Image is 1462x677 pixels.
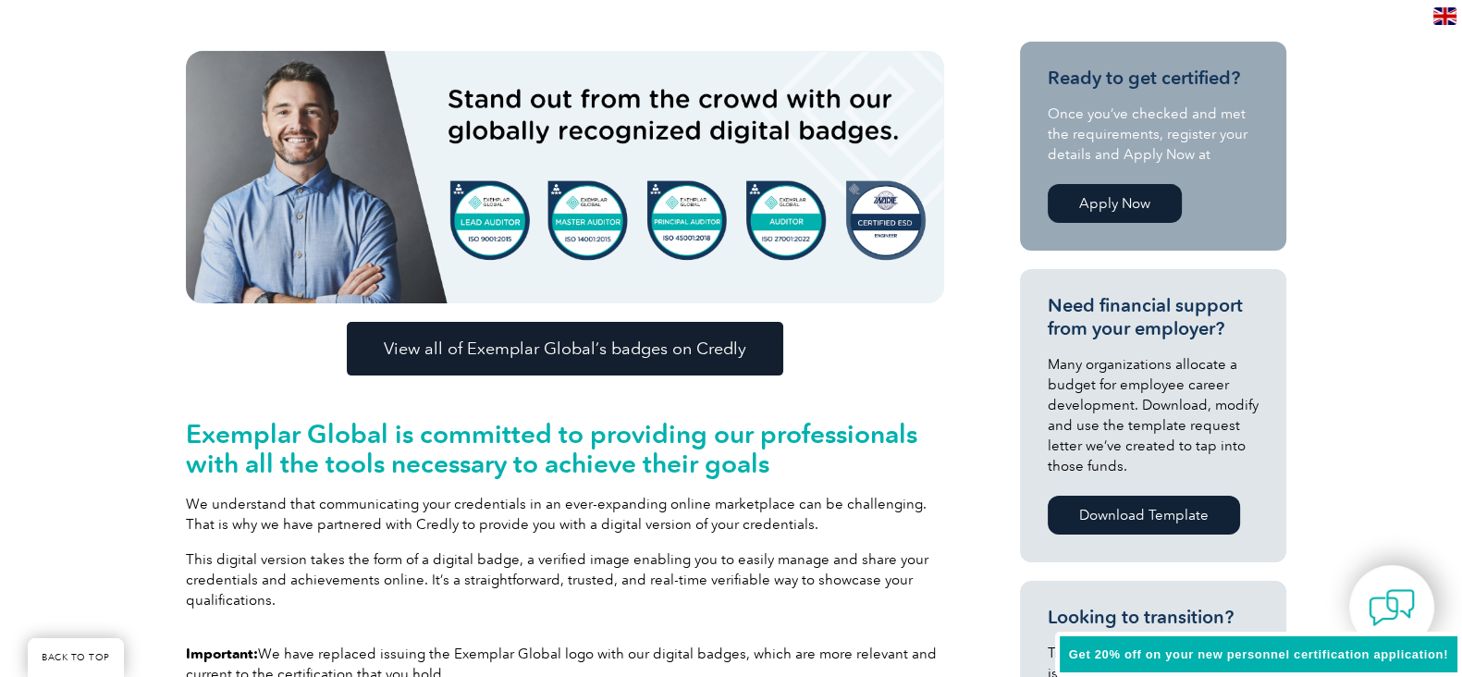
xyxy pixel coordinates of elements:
p: This digital version takes the form of a digital badge, a verified image enabling you to easily m... [186,549,944,610]
span: View all of Exemplar Global’s badges on Credly [384,340,746,357]
h2: Exemplar Global is committed to providing our professionals with all the tools necessary to achie... [186,419,944,478]
h3: Ready to get certified? [1048,67,1259,90]
img: en [1433,7,1456,25]
strong: Important: [186,646,258,662]
a: BACK TO TOP [28,638,124,677]
img: contact-chat.png [1369,585,1415,631]
h3: Looking to transition? [1048,606,1259,629]
a: Download Template [1048,496,1240,535]
span: Get 20% off on your new personnel certification application! [1069,647,1448,661]
img: badges [186,51,944,303]
p: We understand that communicating your credentials in an ever-expanding online marketplace can be ... [186,494,944,535]
p: Once you’ve checked and met the requirements, register your details and Apply Now at [1048,104,1259,165]
a: View all of Exemplar Global’s badges on Credly [347,322,783,375]
a: Apply Now [1048,184,1182,223]
h3: Need financial support from your employer? [1048,294,1259,340]
p: Many organizations allocate a budget for employee career development. Download, modify and use th... [1048,354,1259,476]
